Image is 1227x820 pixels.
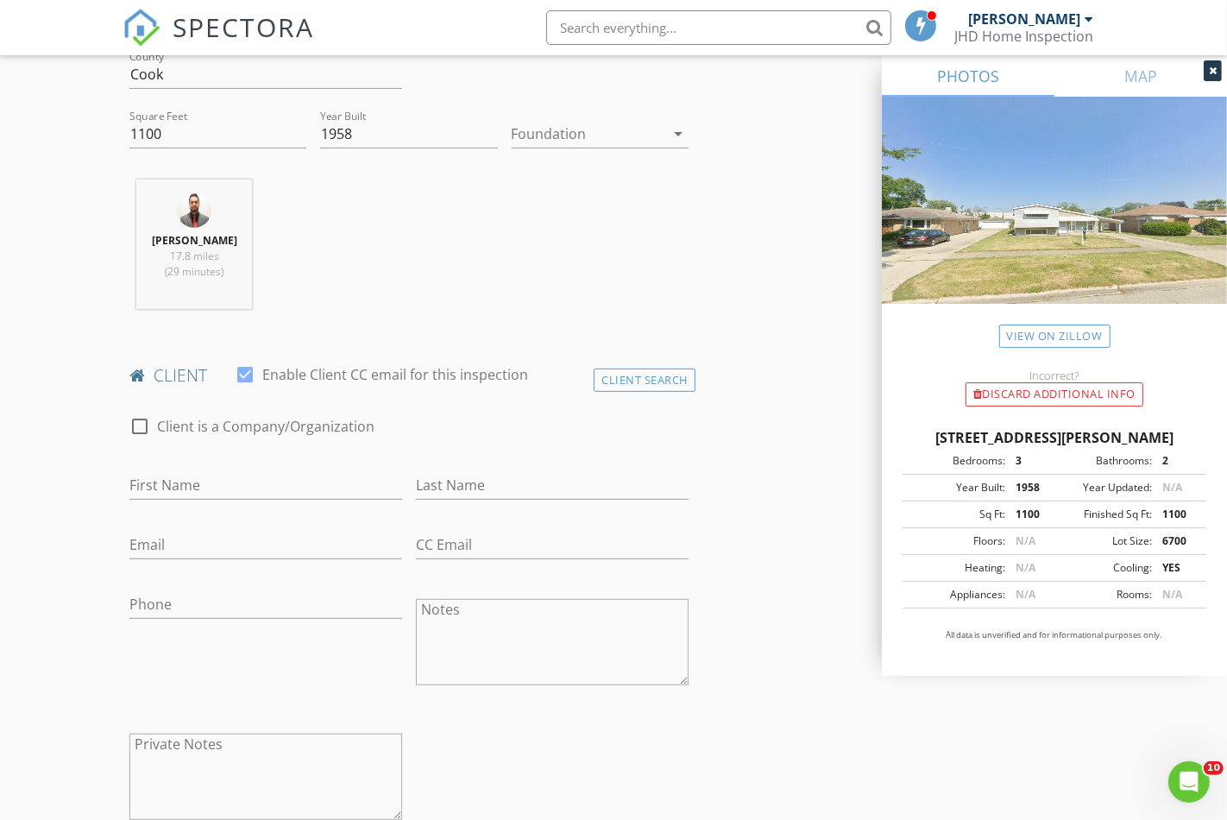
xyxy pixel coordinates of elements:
[177,193,211,228] img: img_54691.jpg
[1162,480,1182,495] span: N/A
[1005,507,1054,522] div: 1100
[170,249,219,263] span: 17.8 miles
[594,369,695,392] div: Client Search
[1168,761,1210,803] iframe: Intercom live chat
[903,629,1206,641] p: All data is unverified and for informational purposes only.
[908,480,1005,495] div: Year Built:
[1005,480,1054,495] div: 1958
[1054,560,1152,576] div: Cooling:
[1016,560,1035,575] span: N/A
[1054,533,1152,549] div: Lot Size:
[129,364,689,387] h4: client
[165,264,223,279] span: (29 minutes)
[999,325,1111,348] a: View on Zillow
[908,587,1005,602] div: Appliances:
[1054,507,1152,522] div: Finished Sq Ft:
[157,418,374,435] label: Client is a Company/Organization
[1152,560,1201,576] div: YES
[1054,587,1152,602] div: Rooms:
[908,533,1005,549] div: Floors:
[966,382,1143,407] div: Discard Additional info
[123,23,314,60] a: SPECTORA
[262,366,528,383] label: Enable Client CC email for this inspection
[1016,533,1035,548] span: N/A
[1204,761,1224,775] span: 10
[668,123,689,144] i: arrow_drop_down
[882,55,1054,97] a: PHOTOS
[1054,55,1227,97] a: MAP
[1054,480,1152,495] div: Year Updated:
[1016,587,1035,602] span: N/A
[954,28,1093,45] div: JHD Home Inspection
[1152,533,1201,549] div: 6700
[908,507,1005,522] div: Sq Ft:
[173,9,314,45] span: SPECTORA
[1152,453,1201,469] div: 2
[1054,453,1152,469] div: Bathrooms:
[546,10,891,45] input: Search everything...
[908,560,1005,576] div: Heating:
[882,97,1227,345] img: streetview
[1152,507,1201,522] div: 1100
[123,9,160,47] img: The Best Home Inspection Software - Spectora
[968,10,1080,28] div: [PERSON_NAME]
[1162,587,1182,602] span: N/A
[903,427,1206,448] div: [STREET_ADDRESS][PERSON_NAME]
[882,369,1227,382] div: Incorrect?
[152,233,237,248] strong: [PERSON_NAME]
[1005,453,1054,469] div: 3
[908,453,1005,469] div: Bedrooms:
